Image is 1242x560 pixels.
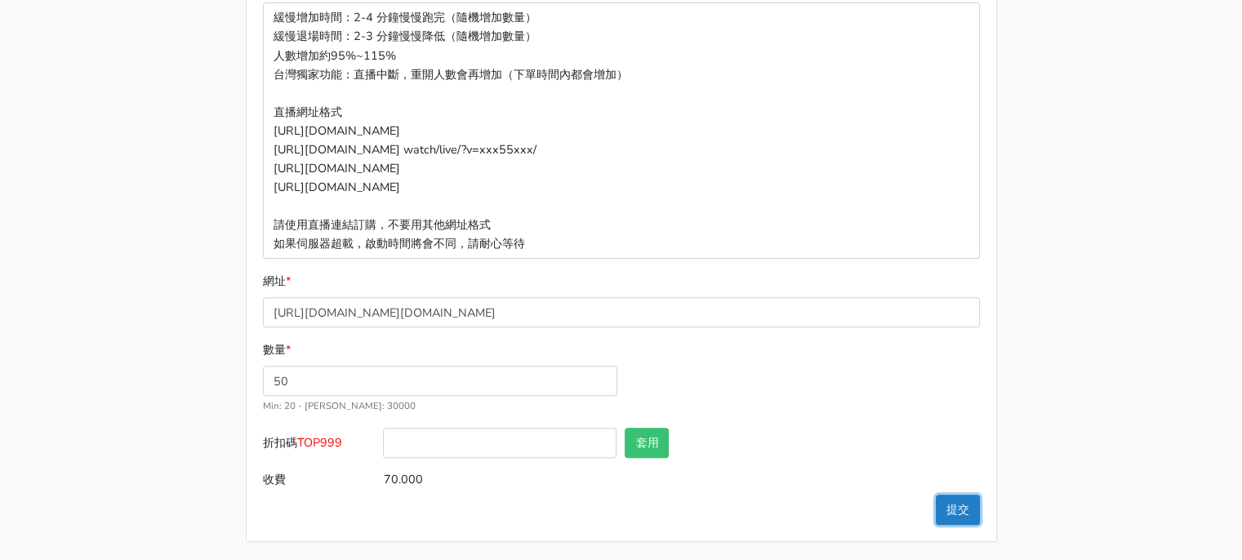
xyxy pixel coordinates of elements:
[259,464,380,495] label: 收費
[263,399,416,412] small: Min: 20 - [PERSON_NAME]: 30000
[936,495,980,525] button: 提交
[263,297,980,327] input: 這邊填入網址
[297,434,342,451] span: TOP999
[263,2,980,259] p: 緩慢增加時間：2-4 分鐘慢慢跑完（隨機增加數量） 緩慢退場時間：2-3 分鐘慢慢降低（隨機增加數量） 人數增加約95%~115% 台灣獨家功能：直播中斷，重開人數會再增加（下單時間內都會增加）...
[625,428,669,458] button: 套用
[263,340,291,359] label: 數量
[263,272,291,291] label: 網址
[259,428,380,464] label: 折扣碼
